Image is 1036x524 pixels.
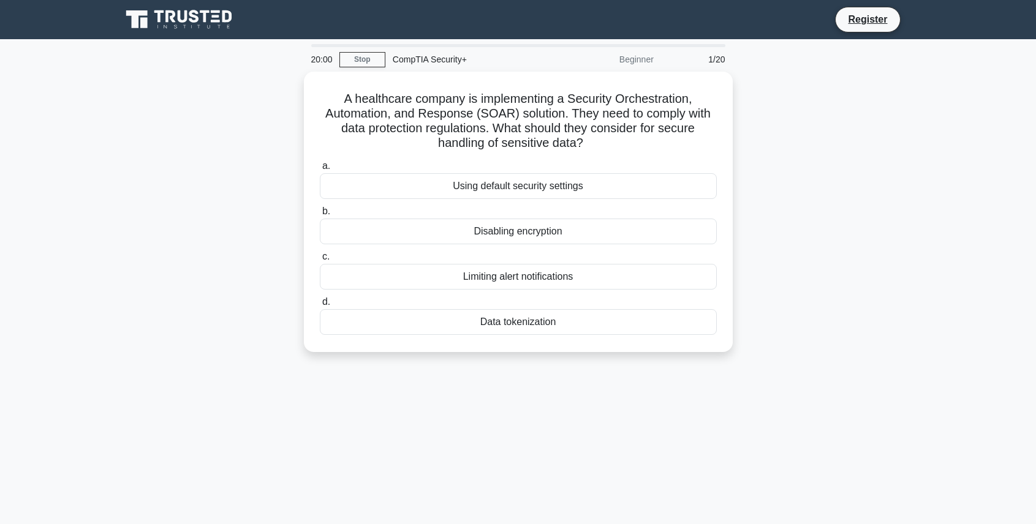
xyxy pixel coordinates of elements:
div: Beginner [554,47,661,72]
span: a. [322,160,330,171]
div: 20:00 [304,47,339,72]
div: Disabling encryption [320,219,717,244]
h5: A healthcare company is implementing a Security Orchestration, Automation, and Response (SOAR) so... [319,91,718,151]
div: Using default security settings [320,173,717,199]
span: b. [322,206,330,216]
div: Limiting alert notifications [320,264,717,290]
span: d. [322,296,330,307]
div: Data tokenization [320,309,717,335]
div: 1/20 [661,47,733,72]
span: c. [322,251,330,261]
a: Stop [339,52,385,67]
div: CompTIA Security+ [385,47,554,72]
a: Register [841,12,894,27]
